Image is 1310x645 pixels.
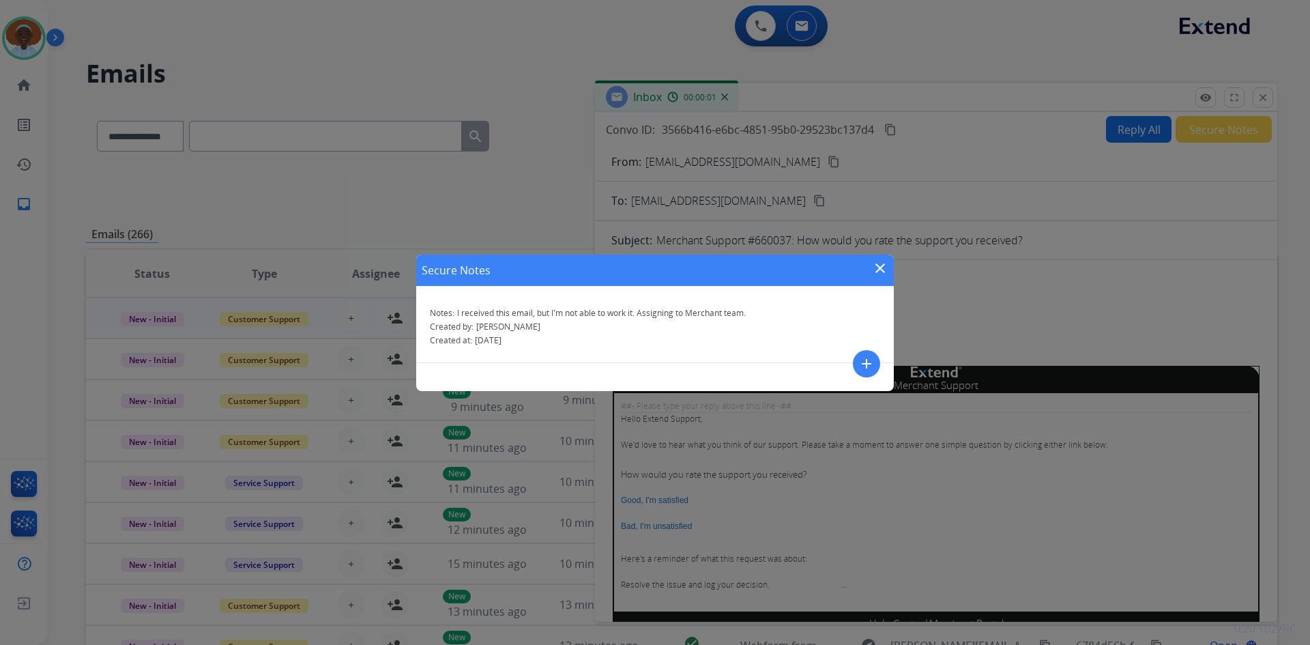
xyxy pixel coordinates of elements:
[476,321,540,332] span: [PERSON_NAME]
[430,307,454,319] span: Notes:
[430,321,474,332] span: Created by:
[1234,620,1296,637] p: 0.20.1027RC
[457,307,746,319] span: I received this email, but I'm not able to work it. Assigning to Merchant team.
[475,334,501,346] span: [DATE]
[872,260,888,276] mat-icon: close
[858,356,875,372] mat-icon: add
[422,262,491,278] h1: Secure Notes
[430,334,472,346] span: Created at:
